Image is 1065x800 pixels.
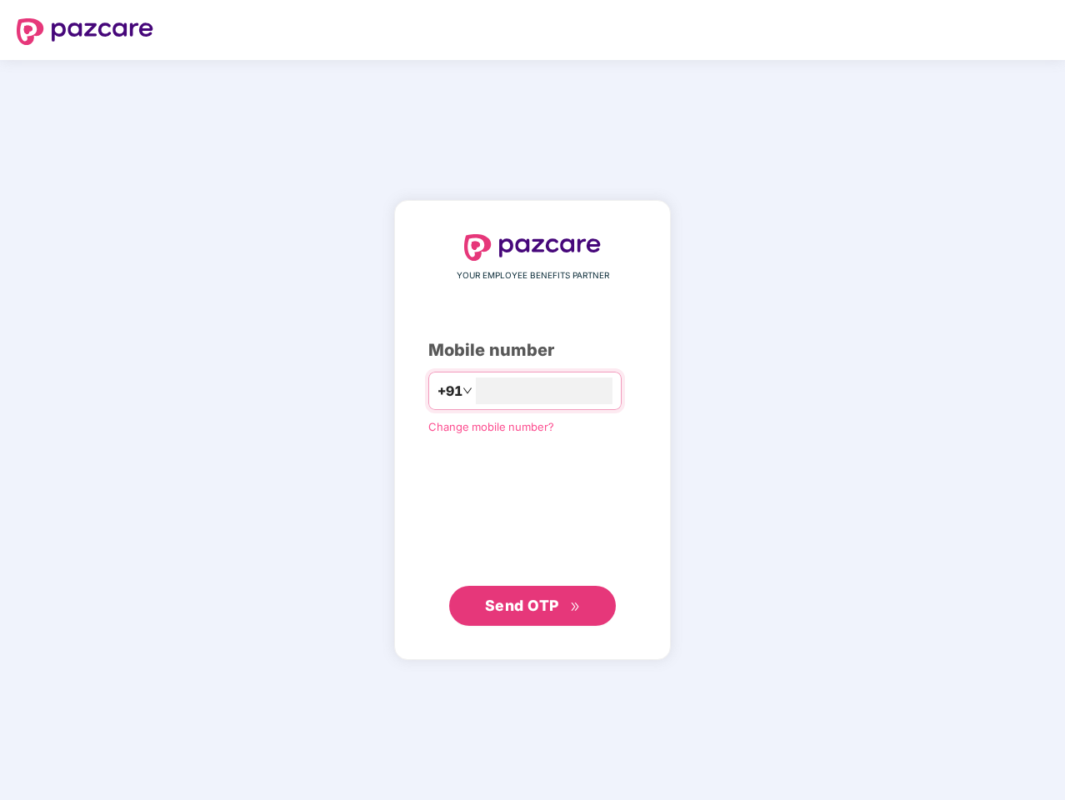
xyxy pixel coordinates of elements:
[437,381,462,402] span: +91
[570,602,581,612] span: double-right
[485,597,559,614] span: Send OTP
[449,586,616,626] button: Send OTPdouble-right
[457,269,609,282] span: YOUR EMPLOYEE BENEFITS PARTNER
[462,386,472,396] span: down
[428,337,637,363] div: Mobile number
[464,234,601,261] img: logo
[428,420,554,433] a: Change mobile number?
[17,18,153,45] img: logo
